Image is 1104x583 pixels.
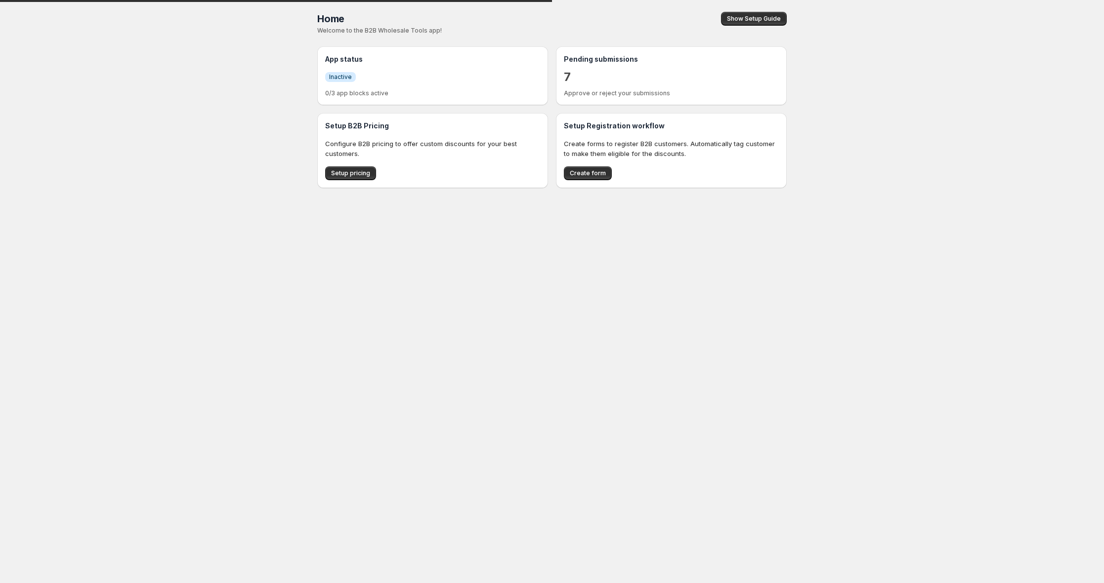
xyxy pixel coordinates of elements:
[564,166,612,180] button: Create form
[331,169,370,177] span: Setup pricing
[325,166,376,180] button: Setup pricing
[564,69,571,85] a: 7
[325,72,356,82] a: InfoInactive
[325,121,540,131] h3: Setup B2B Pricing
[325,89,540,97] p: 0/3 app blocks active
[329,73,352,81] span: Inactive
[727,15,781,23] span: Show Setup Guide
[564,139,779,158] p: Create forms to register B2B customers. Automatically tag customer to make them eligible for the ...
[570,169,606,177] span: Create form
[564,54,779,64] h3: Pending submissions
[325,139,540,158] p: Configure B2B pricing to offer custom discounts for your best customers.
[564,121,779,131] h3: Setup Registration workflow
[564,89,779,97] p: Approve or reject your submissions
[721,12,787,26] button: Show Setup Guide
[317,13,344,25] span: Home
[325,54,540,64] h3: App status
[317,27,576,35] p: Welcome to the B2B Wholesale Tools app!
